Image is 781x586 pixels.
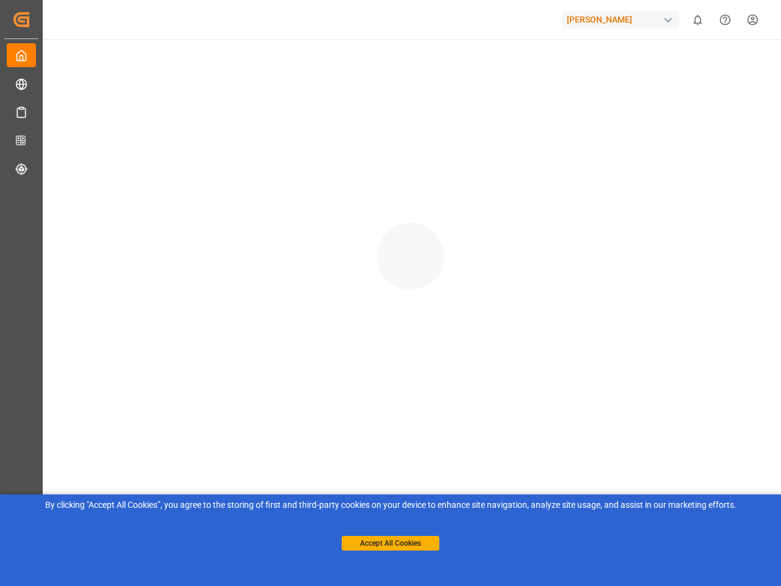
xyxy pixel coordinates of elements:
div: [PERSON_NAME] [562,11,679,29]
button: Help Center [711,6,739,34]
div: By clicking "Accept All Cookies”, you agree to the storing of first and third-party cookies on yo... [9,499,772,512]
button: [PERSON_NAME] [562,8,684,31]
button: show 0 new notifications [684,6,711,34]
button: Accept All Cookies [342,536,439,551]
